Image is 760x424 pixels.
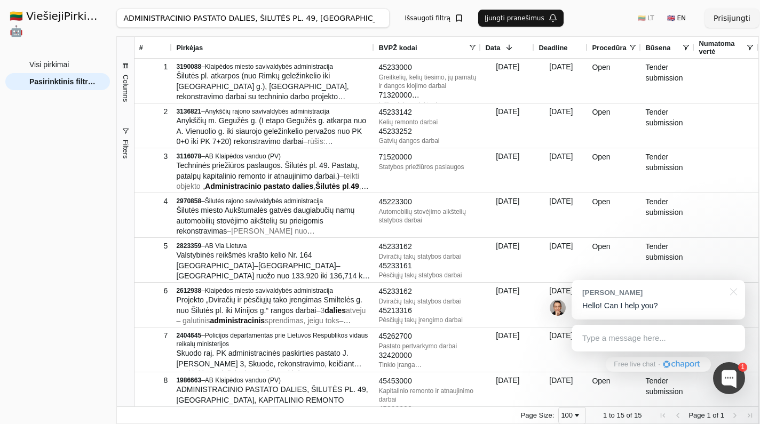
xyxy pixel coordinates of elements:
[176,332,368,348] span: Policijos departamentas prie Lietuvos Respublikos vidaus reikalų ministerijos
[139,373,168,388] div: 8
[122,75,130,102] span: Columns
[641,59,694,103] div: Tender submission
[210,316,265,325] span: administracinis
[351,182,359,190] span: 49
[588,193,641,237] div: Open
[205,153,281,160] span: AB Klaipėdos vanduo (PV)
[176,152,370,161] div: –
[265,316,339,325] span: sprendimas, jeigu toks
[205,287,333,294] span: Klaipėdos miesto savivaldybės administracija
[176,63,201,70] span: 3190088
[661,10,692,27] button: 🇬🇧 EN
[738,363,747,372] div: 1
[712,411,718,419] span: of
[378,118,477,126] div: Kelių remonto darbai
[378,44,417,52] span: BVPŽ kodai
[205,63,333,70] span: Klaipėdos miesto savivaldybės administracija
[558,407,586,424] div: Page Size
[176,62,370,71] div: –
[634,411,642,419] span: 15
[481,193,534,237] div: [DATE]
[205,182,262,190] span: Administracinio
[263,406,280,414] span: dalis
[658,359,660,370] div: ·
[176,385,368,414] span: ADMINISTRACINIO PASTATO DALIES, ŠILUTĖS PL. 49, [GEOGRAPHIC_DATA], KAPITALINIO REMONTO DARBAI
[205,197,323,205] span: Šilutės rajono savivaldybės administracija
[313,182,315,190] span: ,
[485,44,500,52] span: Data
[641,193,694,237] div: Tender submission
[205,377,281,384] span: AB Klaipėdos vanduo (PV)
[534,59,588,103] div: [DATE]
[176,108,201,115] span: 3136821
[292,182,313,190] span: dalies
[139,59,168,75] div: 1
[176,227,361,267] span: – – –
[641,372,694,417] div: Tender submission
[378,73,477,90] div: Greitkelių, kelių tiesimo, jų pamatų ir dangos klojimo darbai
[378,252,477,261] div: Dviračių takų statybos darbai
[264,182,290,190] span: pastato
[481,283,534,327] div: [DATE]
[176,251,370,291] span: Valstybinės reikšmės krašto kelio Nr. 164 [GEOGRAPHIC_DATA]–[GEOGRAPHIC_DATA]–[GEOGRAPHIC_DATA] r...
[107,10,123,22] strong: .AI
[378,197,477,207] div: 45223300
[550,300,566,316] img: Jonas
[721,411,724,419] span: 1
[176,295,362,315] span: Projekto „Dviračių ir pėsčiųjų tako įrengimas Smiltelės g. nuo Šilutės pl. iki Minijos g.“ rangos...
[139,328,168,343] div: 7
[746,411,754,420] div: Last Page
[481,327,534,372] div: [DATE]
[582,300,734,311] p: Hello! Can I help you?
[641,238,694,282] div: Tender submission
[478,10,564,27] button: Įjungti pranešimus
[176,71,349,111] span: Šilutės pl. atkarpos (nuo Rimkų geležinkelio iki [GEOGRAPHIC_DATA] g.), [GEOGRAPHIC_DATA], rekons...
[176,286,370,295] div: –
[603,411,607,419] span: 1
[481,238,534,282] div: [DATE]
[176,331,370,348] div: –
[699,39,746,55] span: Numatoma vertė
[378,137,477,145] div: Gatvių dangos darbai
[176,197,201,205] span: 2970858
[378,286,477,297] div: 45233162
[378,163,477,171] div: Statybos priežiūros paslaugos
[378,62,477,73] div: 45233000
[139,149,168,164] div: 3
[378,316,477,324] div: Pėsčiųjų takų įrengimo darbai
[534,283,588,327] div: [DATE]
[176,197,370,205] div: –
[641,148,694,193] div: Tender submission
[481,59,534,103] div: [DATE]
[359,182,369,190] span: ,
[481,148,534,193] div: [DATE]
[378,271,477,279] div: Pėsčiųjų takų statybos darbai
[349,182,351,190] span: .
[176,116,366,146] span: Anykščių m. Gegužės g. (I etapo Gegužės g. atkarpa nuo A. Vienuolio g. iki siaurojo geležinkelio ...
[176,161,359,180] span: Techninės priežiūros paslaugos. Šilutės pl. 49. Pastatų, patalpų kapitalinio remonto ir atnaujini...
[176,44,203,52] span: Pirkėjas
[627,411,632,419] span: of
[139,283,168,299] div: 6
[324,306,346,315] span: dalies
[116,9,390,28] input: Greita paieška...
[122,140,130,158] span: Filters
[29,57,69,73] span: Visi pirkimai
[176,153,201,160] span: 3116078
[176,206,354,235] span: Šilutės miesto Aukštumalės gatvės daugiabučių namų automobilių stovėjimo aikštelių su prieigomis ...
[176,107,370,116] div: –
[378,261,477,271] div: 45233161
[659,411,667,420] div: First Page
[139,238,168,254] div: 5
[378,152,477,163] div: 71520000
[378,207,477,225] div: Automobilių stovėjimo aikštelių statybos darbai
[378,90,477,101] div: 71320000
[534,372,588,417] div: [DATE]
[378,331,477,342] div: 45262700
[378,376,477,387] div: 45453000
[614,359,655,370] span: Free live chat
[641,103,694,148] div: Tender submission
[378,297,477,306] div: Dviračių takų statybos darbai
[534,193,588,237] div: [DATE]
[592,44,626,52] span: Procedūra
